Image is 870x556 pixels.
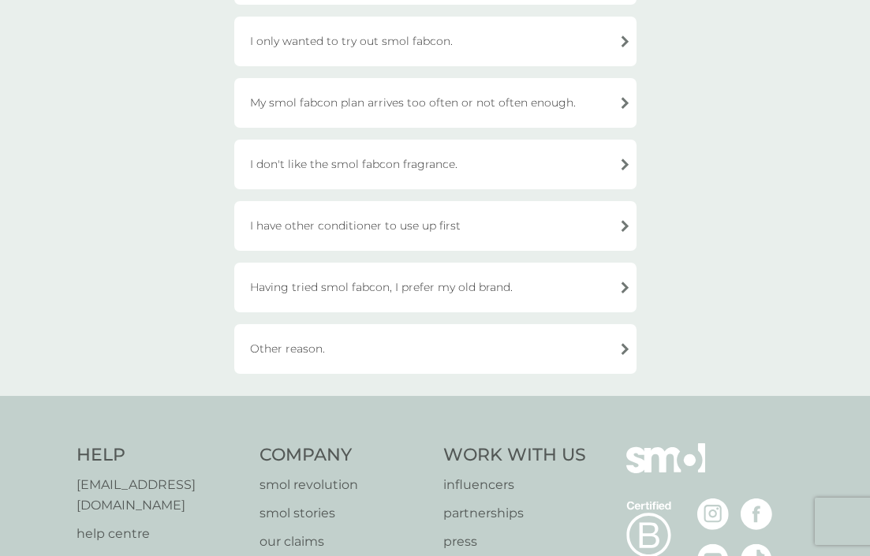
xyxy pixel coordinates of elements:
[234,140,637,189] div: I don't like the smol fabcon fragrance.
[443,532,586,552] a: press
[741,498,772,530] img: visit the smol Facebook page
[77,524,245,544] a: help centre
[77,475,245,515] a: [EMAIL_ADDRESS][DOMAIN_NAME]
[626,443,705,497] img: smol
[443,443,586,468] h4: Work With Us
[260,503,428,524] a: smol stories
[260,475,428,495] a: smol revolution
[234,78,637,128] div: My smol fabcon plan arrives too often or not often enough.
[443,475,586,495] a: influencers
[234,263,637,312] div: Having tried smol fabcon, I prefer my old brand.
[697,498,729,530] img: visit the smol Instagram page
[234,17,637,66] div: I only wanted to try out smol fabcon.
[260,443,428,468] h4: Company
[77,443,245,468] h4: Help
[443,503,586,524] a: partnerships
[260,532,428,552] a: our claims
[234,324,637,374] div: Other reason.
[234,201,637,251] div: I have other conditioner to use up first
